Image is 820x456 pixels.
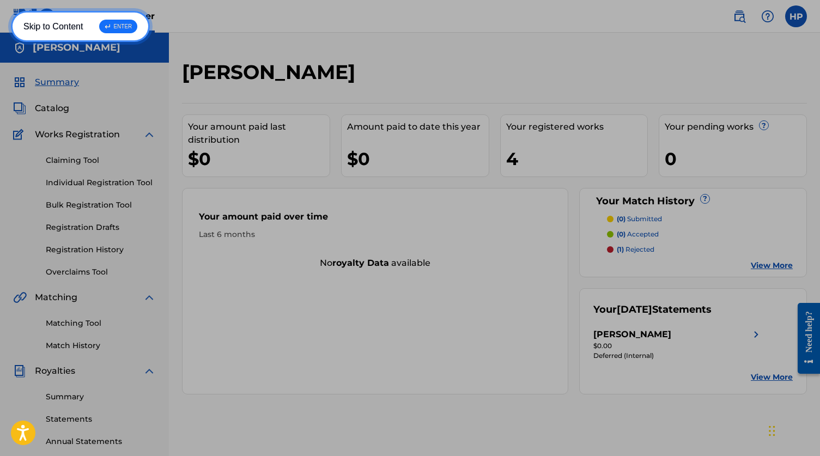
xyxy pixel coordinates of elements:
[617,245,654,254] p: rejected
[593,194,793,209] div: Your Match History
[761,10,774,23] img: help
[143,128,156,141] img: expand
[757,5,779,27] div: Help
[617,214,662,224] p: submitted
[13,41,26,54] img: Accounts
[46,244,156,256] a: Registration History
[617,215,625,223] span: (0)
[766,404,820,456] iframe: Chat Widget
[332,258,389,268] strong: royalty data
[33,41,120,54] h5: Henry Persky
[665,120,806,133] div: Your pending works
[199,229,551,240] div: Last 6 months
[46,222,156,233] a: Registration Drafts
[785,5,807,27] div: User Menu
[593,302,712,317] div: Your Statements
[199,210,551,229] div: Your amount paid over time
[97,10,110,23] img: Top Rightsholder
[751,372,793,383] a: View More
[46,436,156,447] a: Annual Statements
[35,128,120,141] span: Works Registration
[117,10,155,22] span: Member
[593,328,671,341] div: [PERSON_NAME]
[143,291,156,304] img: expand
[35,76,79,89] span: Summary
[769,415,775,447] div: Drag
[13,76,26,89] img: Summary
[13,102,26,115] img: Catalog
[35,364,75,378] span: Royalties
[188,120,330,147] div: Your amount paid last distribution
[506,120,648,133] div: Your registered works
[13,102,69,115] a: CatalogCatalog
[46,318,156,329] a: Matching Tool
[347,147,489,171] div: $0
[13,76,79,89] a: SummarySummary
[617,303,652,315] span: [DATE]
[593,328,763,361] a: [PERSON_NAME]right chevron icon$0.00Deferred (Internal)
[617,245,624,253] span: (1)
[143,364,156,378] img: expand
[733,10,746,23] img: search
[13,291,27,304] img: Matching
[35,102,69,115] span: Catalog
[46,155,156,166] a: Claiming Tool
[183,257,568,270] div: No available
[506,147,648,171] div: 4
[13,8,55,24] img: MLC Logo
[182,60,361,84] h2: [PERSON_NAME]
[46,177,156,189] a: Individual Registration Tool
[701,194,709,203] span: ?
[789,294,820,382] iframe: Resource Center
[593,351,763,361] div: Deferred (Internal)
[46,340,156,351] a: Match History
[617,230,625,238] span: (0)
[347,120,489,133] div: Amount paid to date this year
[607,245,793,254] a: (1) rejected
[46,266,156,278] a: Overclaims Tool
[607,214,793,224] a: (0) submitted
[35,291,77,304] span: Matching
[607,229,793,239] a: (0) accepted
[13,128,27,141] img: Works Registration
[46,391,156,403] a: Summary
[46,199,156,211] a: Bulk Registration Tool
[750,328,763,341] img: right chevron icon
[46,414,156,425] a: Statements
[13,364,26,378] img: Royalties
[751,260,793,271] a: View More
[188,147,330,171] div: $0
[617,229,659,239] p: accepted
[728,5,750,27] a: Public Search
[665,147,806,171] div: 0
[760,121,768,130] span: ?
[593,341,763,351] div: $0.00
